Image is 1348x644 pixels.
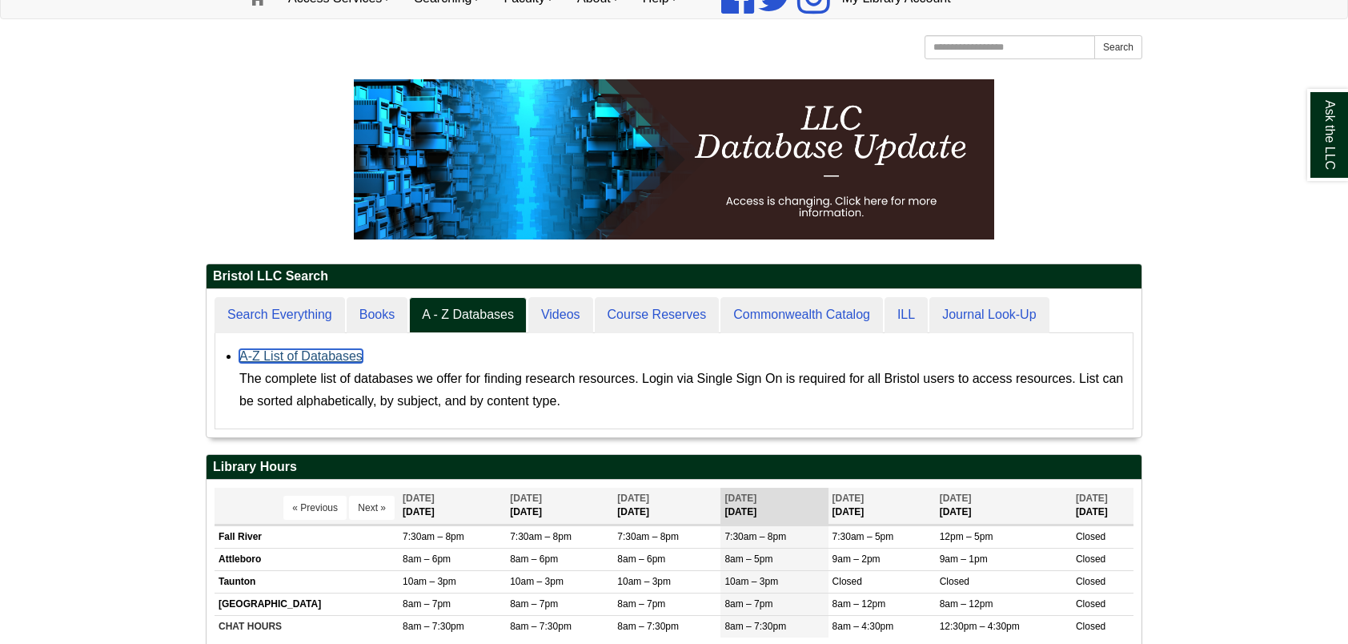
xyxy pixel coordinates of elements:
[940,531,993,542] span: 12pm – 5pm
[617,576,671,587] span: 10am – 3pm
[510,493,542,504] span: [DATE]
[929,297,1049,333] a: Journal Look-Up
[617,553,665,565] span: 8am – 6pm
[724,553,772,565] span: 8am – 5pm
[510,576,564,587] span: 10am – 3pm
[1076,621,1105,632] span: Closed
[215,616,399,638] td: CHAT HOURS
[724,531,786,542] span: 7:30am – 8pm
[1076,531,1105,542] span: Closed
[510,553,558,565] span: 8am – 6pm
[207,264,1141,289] h2: Bristol LLC Search
[940,621,1020,632] span: 12:30pm – 4:30pm
[832,621,894,632] span: 8am – 4:30pm
[399,488,506,524] th: [DATE]
[724,621,786,632] span: 8am – 7:30pm
[724,576,778,587] span: 10am – 3pm
[1072,488,1133,524] th: [DATE]
[720,297,883,333] a: Commonwealth Catalog
[940,493,972,504] span: [DATE]
[349,496,395,520] button: Next »
[940,576,969,587] span: Closed
[617,493,649,504] span: [DATE]
[510,598,558,610] span: 8am – 7pm
[724,493,756,504] span: [DATE]
[832,553,881,565] span: 9am – 2pm
[1094,35,1142,59] button: Search
[409,297,527,333] a: A - Z Databases
[832,493,865,504] span: [DATE]
[215,525,399,548] td: Fall River
[1076,598,1105,610] span: Closed
[215,593,399,615] td: [GEOGRAPHIC_DATA]
[506,488,613,524] th: [DATE]
[347,297,407,333] a: Books
[403,621,464,632] span: 8am – 7:30pm
[936,488,1072,524] th: [DATE]
[885,297,928,333] a: ILL
[1076,553,1105,565] span: Closed
[215,297,345,333] a: Search Everything
[403,493,435,504] span: [DATE]
[617,621,679,632] span: 8am – 7:30pm
[613,488,720,524] th: [DATE]
[403,531,464,542] span: 7:30am – 8pm
[403,553,451,565] span: 8am – 6pm
[239,349,363,363] a: A-Z List of Databases
[403,576,456,587] span: 10am – 3pm
[724,598,772,610] span: 8am – 7pm
[510,531,572,542] span: 7:30am – 8pm
[207,455,1141,480] h2: Library Hours
[528,297,593,333] a: Videos
[215,570,399,593] td: Taunton
[595,297,720,333] a: Course Reserves
[215,548,399,570] td: Attleboro
[832,576,862,587] span: Closed
[832,531,894,542] span: 7:30am – 5pm
[617,531,679,542] span: 7:30am – 8pm
[283,496,347,520] button: « Previous
[354,79,994,239] img: HTML tutorial
[239,368,1125,413] div: The complete list of databases we offer for finding research resources. Login via Single Sign On ...
[510,621,572,632] span: 8am – 7:30pm
[940,553,988,565] span: 9am – 1pm
[720,488,828,524] th: [DATE]
[1076,493,1108,504] span: [DATE]
[1076,576,1105,587] span: Closed
[617,598,665,610] span: 8am – 7pm
[832,598,886,610] span: 8am – 12pm
[940,598,993,610] span: 8am – 12pm
[828,488,936,524] th: [DATE]
[403,598,451,610] span: 8am – 7pm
